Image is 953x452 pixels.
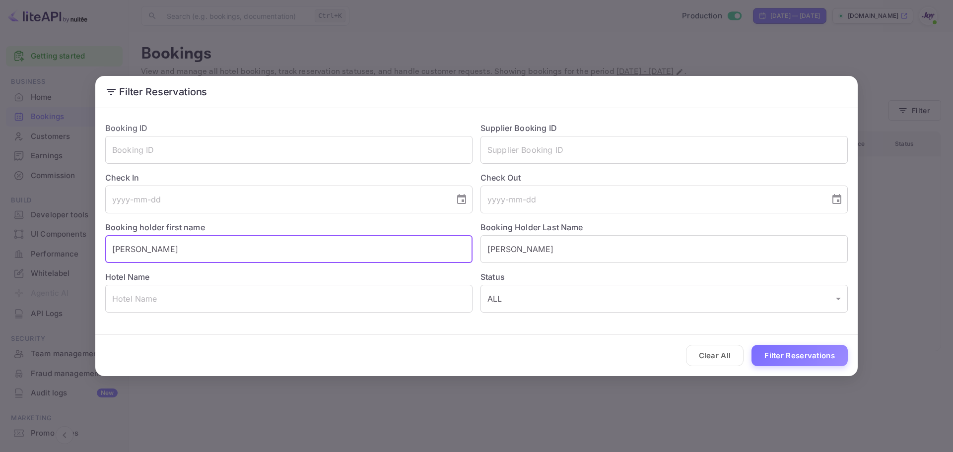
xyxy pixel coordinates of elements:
label: Hotel Name [105,272,150,282]
input: Booking ID [105,136,473,164]
input: yyyy-mm-dd [105,186,448,213]
h2: Filter Reservations [95,76,858,108]
label: Status [480,271,848,283]
div: ALL [480,285,848,313]
label: Check In [105,172,473,184]
button: Clear All [686,345,744,366]
input: Hotel Name [105,285,473,313]
label: Check Out [480,172,848,184]
label: Booking ID [105,123,148,133]
input: Supplier Booking ID [480,136,848,164]
label: Booking Holder Last Name [480,222,583,232]
button: Choose date [827,190,847,209]
button: Filter Reservations [751,345,848,366]
input: Holder Last Name [480,235,848,263]
input: yyyy-mm-dd [480,186,823,213]
input: Holder First Name [105,235,473,263]
label: Supplier Booking ID [480,123,557,133]
button: Choose date [452,190,472,209]
label: Booking holder first name [105,222,205,232]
